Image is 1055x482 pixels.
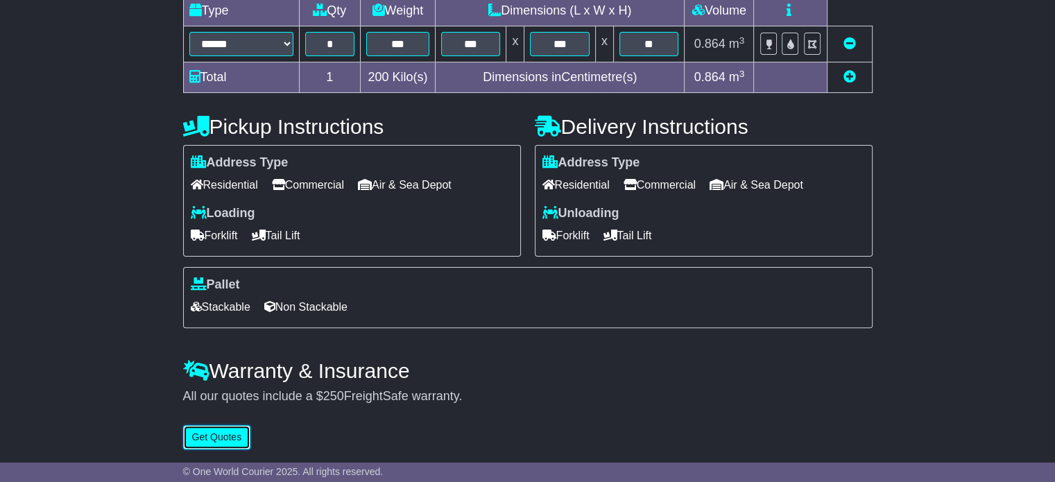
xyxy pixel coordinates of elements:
[843,37,856,51] a: Remove this item
[739,69,745,79] sup: 3
[435,62,684,93] td: Dimensions in Centimetre(s)
[368,70,388,84] span: 200
[603,225,652,246] span: Tail Lift
[183,62,299,93] td: Total
[191,296,250,318] span: Stackable
[252,225,300,246] span: Tail Lift
[624,174,696,196] span: Commercial
[729,70,745,84] span: m
[191,206,255,221] label: Loading
[542,225,590,246] span: Forklift
[542,206,619,221] label: Unloading
[191,277,240,293] label: Pallet
[542,155,640,171] label: Address Type
[191,155,289,171] label: Address Type
[191,174,258,196] span: Residential
[542,174,610,196] span: Residential
[595,26,613,62] td: x
[183,359,873,382] h4: Warranty & Insurance
[694,70,726,84] span: 0.864
[843,70,856,84] a: Add new item
[264,296,348,318] span: Non Stackable
[183,389,873,404] div: All our quotes include a $ FreightSafe warranty.
[299,62,360,93] td: 1
[360,62,435,93] td: Kilo(s)
[729,37,745,51] span: m
[272,174,344,196] span: Commercial
[183,115,521,138] h4: Pickup Instructions
[710,174,803,196] span: Air & Sea Depot
[694,37,726,51] span: 0.864
[506,26,524,62] td: x
[183,425,251,449] button: Get Quotes
[739,35,745,46] sup: 3
[358,174,452,196] span: Air & Sea Depot
[191,225,238,246] span: Forklift
[323,389,344,403] span: 250
[183,466,384,477] span: © One World Courier 2025. All rights reserved.
[535,115,873,138] h4: Delivery Instructions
